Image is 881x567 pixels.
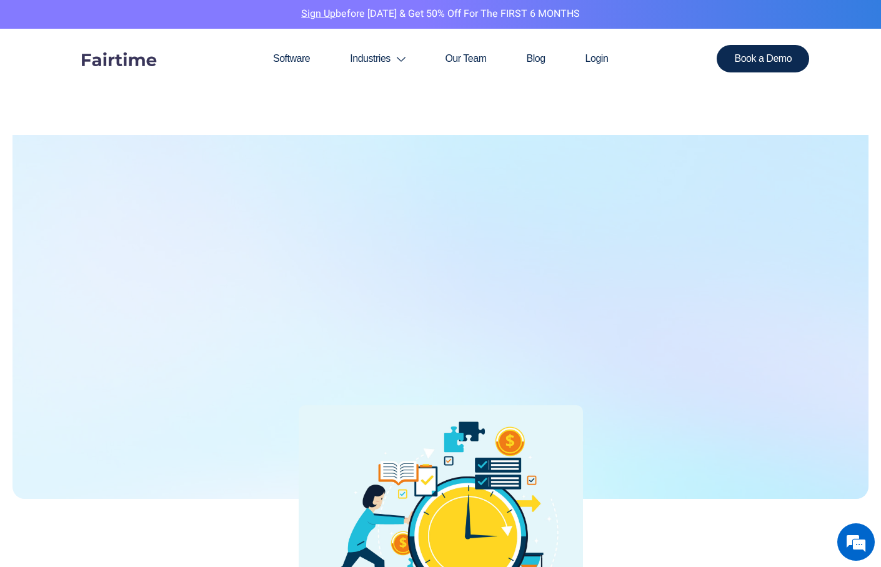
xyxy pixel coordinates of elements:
[565,29,629,89] a: Login
[507,29,565,89] a: Blog
[330,29,425,89] a: Industries
[425,29,506,89] a: Our Team
[734,54,792,64] span: Book a Demo
[717,45,809,72] a: Book a Demo
[253,29,330,89] a: Software
[301,6,336,21] a: Sign Up
[9,6,872,22] p: before [DATE] & Get 50% Off for the FIRST 6 MONTHS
